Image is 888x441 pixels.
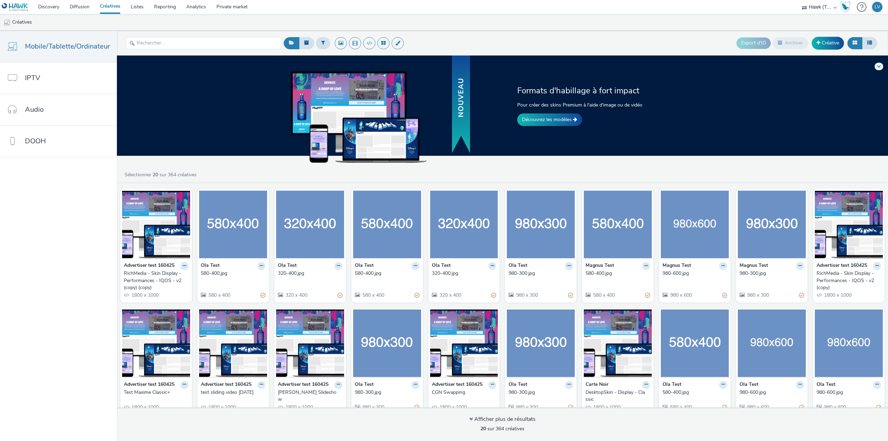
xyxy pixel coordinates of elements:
[261,292,265,299] div: Partiellement valide
[738,309,806,377] img: 980-600.jpg visual
[823,404,846,410] span: 980 x 600
[738,190,806,258] img: 980-300.jpg visual
[663,389,724,396] div: 580-400.jpg
[415,292,419,299] div: Partiellement valide
[722,404,727,411] div: Partiellement valide
[586,270,650,277] a: 580-400.jpg
[815,190,883,258] img: RichMedia - Skin Display - Performances - IQOS - v2 (copy) visual
[772,37,808,49] button: Archiver
[278,389,342,403] a: [PERSON_NAME] Slideshow
[285,292,307,298] span: 320 x 400
[353,309,421,377] img: 980-300.jpg visual
[817,381,835,389] strong: Ola Test
[722,292,727,299] div: Partiellement valide
[451,54,471,155] img: banner with new text
[153,171,158,178] strong: 20
[355,270,419,277] a: 580-400.jpg
[201,262,220,270] strong: Ola Test
[740,262,768,270] strong: Magnus Test
[509,270,570,277] div: 980-300.jpg
[201,270,263,277] div: 580-400.jpg
[430,309,498,377] img: CGN Swapping visual
[278,270,342,277] a: 320-400.jpg
[278,381,328,389] strong: Advertiser test 160425
[515,404,538,410] span: 980 x 300
[661,190,729,258] img: 980-600.jpg visual
[124,270,188,291] a: RichMedia - Skin Display - Performances - IQOS - v2 (copy) (copy)
[25,104,44,115] span: Audio
[799,292,804,299] div: Partiellement valide
[208,292,230,298] span: 580 x 400
[432,389,494,396] div: CGN Swapping
[201,389,263,396] div: test sliding video [DATE]
[847,37,862,49] button: Grille
[338,292,342,299] div: Partiellement valide
[122,190,190,258] img: RichMedia - Skin Display - Performances - IQOS - v2 (copy) (copy) visual
[362,292,384,298] span: 580 x 400
[876,404,881,411] div: Partiellement valide
[276,309,344,377] img: Nidoris Slideshow visual
[874,2,880,12] div: LV
[740,270,804,277] a: 980-300.jpg
[592,292,615,298] span: 580 x 400
[208,404,236,410] span: 1800 x 1000
[517,85,706,96] h2: Formats d'habillage à fort impact
[124,262,174,270] strong: Advertiser test 160425
[817,262,867,270] strong: Advertiser test 160425
[812,37,844,49] a: Créative
[122,309,190,377] img: Test Maxime Classic+ visual
[509,262,527,270] strong: Ola Test
[432,389,496,396] a: CGN Swapping
[740,381,758,389] strong: Ola Test
[663,270,727,277] a: 980-600.jpg
[124,389,188,396] a: Test Maxime Classic+
[355,270,417,277] div: 580-400.jpg
[124,381,174,389] strong: Advertiser test 160425
[480,425,486,432] strong: 20
[586,262,614,270] strong: Magnus Test
[201,389,265,396] a: test sliding video [DATE]
[515,292,538,298] span: 980 x 300
[862,37,877,49] button: Liste
[199,309,267,377] img: test sliding video oct25 visual
[439,292,461,298] span: 320 x 400
[740,389,804,396] a: 980-600.jpg
[840,1,851,12] div: Hawk Academy
[740,270,801,277] div: 980-300.jpg
[669,292,692,298] span: 980 x 600
[663,270,724,277] div: 980-600.jpg
[817,389,881,396] a: 980-600.jpg
[126,37,282,49] input: Rechercher...
[291,71,426,162] img: example of skins on dekstop, tablet and mobile devices
[199,190,267,258] img: 580-400.jpg visual
[25,73,40,83] span: IPTV
[817,270,878,291] div: RichMedia - Skin Display - Performances - IQOS - v2 (copy)
[509,381,527,389] strong: Ola Test
[568,404,573,411] div: Partiellement valide
[355,381,374,389] strong: Ola Test
[823,292,852,298] span: 1800 x 1000
[362,404,384,410] span: 980 x 300
[491,292,496,299] div: Partiellement valide
[353,190,421,258] img: 580-400.jpg visual
[355,262,374,270] strong: Ola Test
[439,404,467,410] span: 1800 x 1000
[124,171,199,178] a: Sélectionner sur 364 créatives
[131,404,159,410] span: 1800 x 1000
[278,389,340,403] div: [PERSON_NAME] Slideshow
[509,270,573,277] a: 980-300.jpg
[2,3,28,11] img: undefined Logo
[201,381,251,389] strong: Advertiser test 160425
[25,41,110,51] span: Mobile/Tablette/Ordinateur
[840,1,853,12] a: Hawk Academy
[645,292,650,299] div: Partiellement valide
[586,381,608,389] strong: Carte Noir
[276,190,344,258] img: 320-400.jpg visual
[430,190,498,258] img: 320-400.jpg visual
[432,381,483,389] strong: Advertiser test 160425
[201,270,265,277] a: 580-400.jpg
[669,404,692,410] span: 580 x 400
[592,404,621,410] span: 1800 x 1000
[415,404,419,411] div: Partiellement valide
[480,425,524,432] span: sur 364 créatives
